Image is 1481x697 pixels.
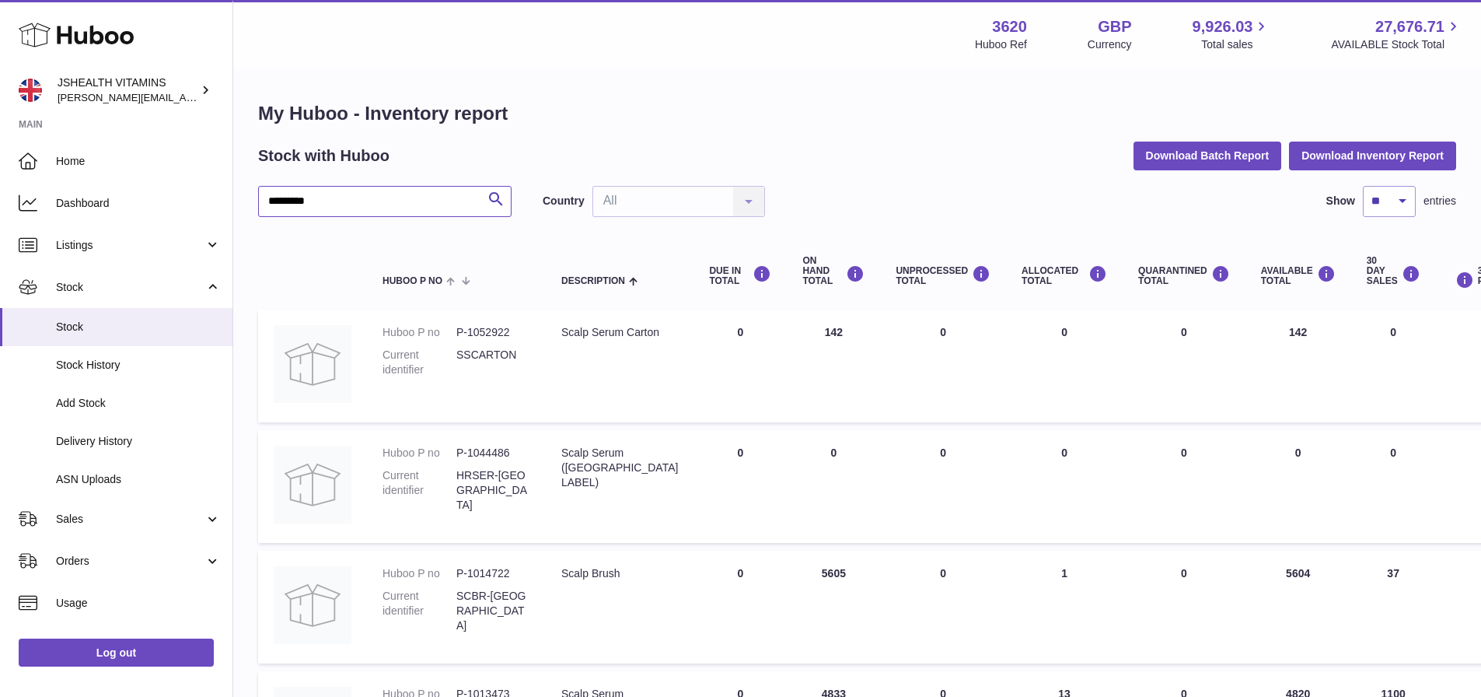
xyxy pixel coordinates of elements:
span: Usage [56,596,221,611]
td: 0 [880,551,1006,664]
span: 0 [1181,326,1187,338]
td: 5605 [787,551,880,664]
div: ALLOCATED Total [1022,265,1107,286]
h1: My Huboo - Inventory report [258,101,1456,126]
td: 142 [787,310,880,422]
a: 9,926.03 Total sales [1193,16,1271,52]
span: AVAILABLE Stock Total [1331,37,1462,52]
dd: SCBR-[GEOGRAPHIC_DATA] [456,589,530,633]
td: 0 [1245,430,1351,543]
div: ON HAND Total [802,256,864,287]
dt: Current identifier [382,468,456,513]
span: Orders [56,554,204,569]
div: DUE IN TOTAL [709,265,771,286]
button: Download Inventory Report [1289,142,1456,170]
label: Show [1326,194,1355,208]
div: AVAILABLE Total [1261,265,1336,286]
img: product image [274,446,351,524]
span: Delivery History [56,434,221,449]
span: 9,926.03 [1193,16,1253,37]
td: 1 [1006,551,1123,664]
div: JSHEALTH VITAMINS [58,75,197,105]
img: product image [274,325,351,403]
span: Total sales [1201,37,1270,52]
td: 5604 [1245,551,1351,664]
div: Scalp Brush [561,566,678,581]
img: francesca@jshealthvitamins.com [19,79,42,102]
div: 30 DAY SALES [1367,256,1420,287]
div: QUARANTINED Total [1138,265,1230,286]
span: Dashboard [56,196,221,211]
td: 37 [1351,551,1436,664]
dd: P-1052922 [456,325,530,340]
span: Home [56,154,221,169]
div: Huboo Ref [975,37,1027,52]
td: 0 [1351,310,1436,422]
span: Sales [56,512,204,527]
button: Download Batch Report [1133,142,1282,170]
dt: Huboo P no [382,325,456,340]
span: Huboo P no [382,276,442,286]
label: Country [543,194,585,208]
dt: Huboo P no [382,566,456,581]
dd: P-1044486 [456,446,530,461]
span: Stock [56,320,221,334]
span: 0 [1181,447,1187,459]
span: Add Stock [56,396,221,411]
a: Log out [19,639,214,667]
td: 0 [787,430,880,543]
td: 0 [880,310,1006,422]
span: ASN Uploads [56,472,221,487]
div: Scalp Serum Carton [561,325,678,340]
td: 0 [693,430,787,543]
td: 0 [693,310,787,422]
a: 27,676.71 AVAILABLE Stock Total [1331,16,1462,52]
td: 0 [1006,310,1123,422]
td: 0 [880,430,1006,543]
span: 0 [1181,567,1187,580]
div: Scalp Serum ([GEOGRAPHIC_DATA] LABEL) [561,446,678,490]
dd: SSCARTON [456,348,530,377]
dt: Current identifier [382,348,456,377]
span: Stock History [56,358,221,373]
span: Description [561,276,625,286]
h2: Stock with Huboo [258,145,389,166]
dd: P-1014722 [456,566,530,581]
span: Listings [56,238,204,253]
img: product image [274,566,351,644]
td: 0 [1351,430,1436,543]
td: 142 [1245,310,1351,422]
strong: 3620 [992,16,1027,37]
div: Currency [1088,37,1132,52]
span: entries [1423,194,1456,208]
span: [PERSON_NAME][EMAIL_ADDRESS][DOMAIN_NAME] [58,91,312,103]
td: 0 [693,551,787,664]
div: UNPROCESSED Total [896,265,990,286]
dt: Current identifier [382,589,456,633]
dt: Huboo P no [382,446,456,461]
strong: GBP [1098,16,1131,37]
dd: HRSER-[GEOGRAPHIC_DATA] [456,468,530,513]
span: 27,676.71 [1375,16,1444,37]
span: Stock [56,280,204,295]
td: 0 [1006,430,1123,543]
